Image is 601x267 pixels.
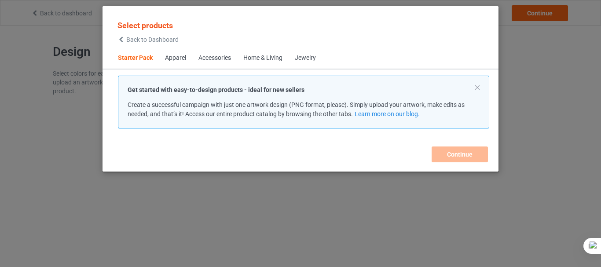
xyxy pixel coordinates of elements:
[128,101,465,117] span: Create a successful campaign with just one artwork design (PNG format, please). Simply upload you...
[198,54,231,62] div: Accessories
[117,21,173,30] span: Select products
[112,48,159,69] span: Starter Pack
[355,110,420,117] a: Learn more on our blog.
[128,86,304,93] strong: Get started with easy-to-design products - ideal for new sellers
[295,54,316,62] div: Jewelry
[243,54,282,62] div: Home & Living
[126,36,179,43] span: Back to Dashboard
[165,54,186,62] div: Apparel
